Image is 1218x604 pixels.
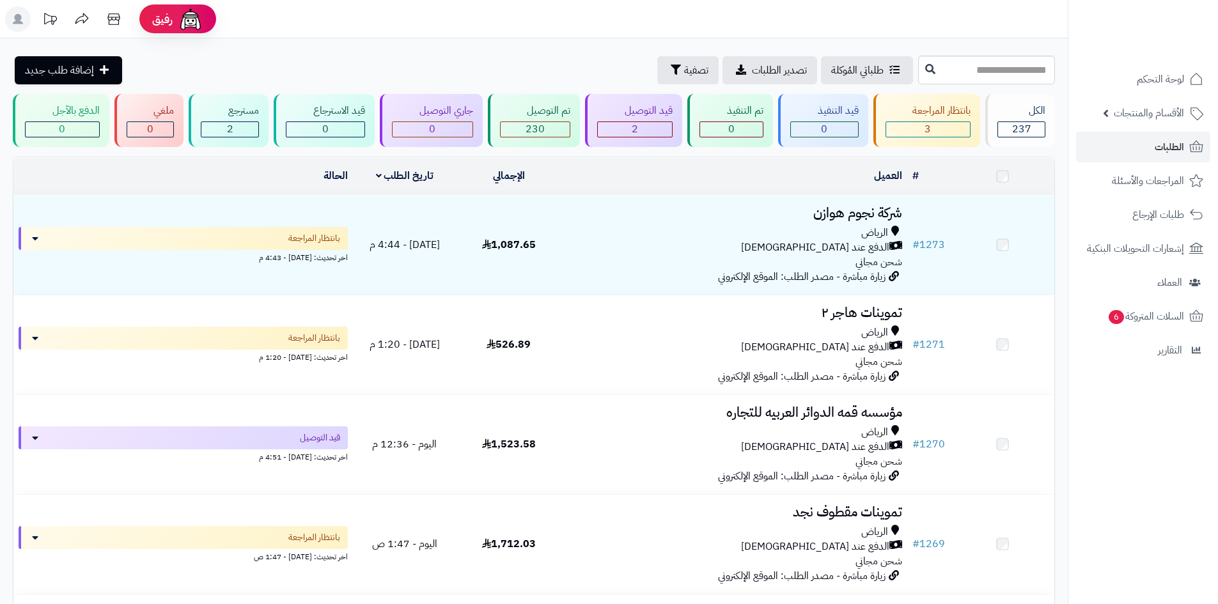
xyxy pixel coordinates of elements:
span: [DATE] - 4:44 م [370,237,440,252]
div: تم التنفيذ [699,104,763,118]
a: قيد التنفيذ 0 [776,94,871,147]
div: قيد التوصيل [597,104,673,118]
a: الدفع بالآجل 0 [10,94,112,147]
div: 0 [286,122,364,137]
div: الكل [997,104,1045,118]
a: جاري التوصيل 0 [377,94,485,147]
a: المراجعات والأسئلة [1076,166,1210,196]
span: المراجعات والأسئلة [1112,172,1184,190]
img: logo-2.png [1131,10,1206,36]
span: 2 [632,121,638,137]
span: التقارير [1158,341,1182,359]
a: التقارير [1076,335,1210,366]
a: قيد التوصيل 2 [582,94,685,147]
span: الرياض [861,226,888,240]
div: 0 [791,122,858,137]
span: 1,523.58 [482,437,536,452]
span: 237 [1012,121,1031,137]
span: قيد التوصيل [300,431,340,444]
span: 230 [526,121,545,137]
span: 1,087.65 [482,237,536,252]
div: مسترجع [201,104,259,118]
a: بانتظار المراجعة 3 [871,94,983,147]
div: 0 [26,122,99,137]
span: طلبات الإرجاع [1132,206,1184,224]
a: #1269 [912,536,945,552]
div: قيد التنفيذ [790,104,859,118]
div: اخر تحديث: [DATE] - 4:51 م [19,449,348,463]
a: الطلبات [1076,132,1210,162]
div: جاري التوصيل [392,104,473,118]
a: قيد الاسترجاع 0 [271,94,377,147]
span: لوحة التحكم [1137,70,1184,88]
span: اليوم - 1:47 ص [372,536,437,552]
span: الدفع عند [DEMOGRAPHIC_DATA] [741,440,889,454]
span: رفيق [152,12,173,27]
div: قيد الاسترجاع [286,104,365,118]
span: شحن مجاني [855,254,902,270]
span: 0 [59,121,65,137]
span: الأقسام والمنتجات [1114,104,1184,122]
a: #1273 [912,237,945,252]
span: 526.89 [487,337,531,352]
span: بانتظار المراجعة [288,332,340,345]
span: زيارة مباشرة - مصدر الطلب: الموقع الإلكتروني [718,269,886,284]
a: مسترجع 2 [186,94,271,147]
a: تم التوصيل 230 [485,94,583,147]
span: # [912,536,919,552]
h3: تموينات هاجر ٢ [566,306,902,320]
a: إضافة طلب جديد [15,56,122,84]
div: 2 [598,122,672,137]
h3: تموينات مقطوف نجد [566,505,902,520]
div: 0 [127,122,174,137]
a: العميل [874,168,902,183]
span: شحن مجاني [855,454,902,469]
a: الإجمالي [493,168,525,183]
span: # [912,237,919,252]
span: إضافة طلب جديد [25,63,94,78]
span: # [912,437,919,452]
div: اخر تحديث: [DATE] - 1:47 ص [19,549,348,562]
a: تصدير الطلبات [722,56,817,84]
div: الدفع بالآجل [25,104,100,118]
span: الدفع عند [DEMOGRAPHIC_DATA] [741,240,889,255]
span: 0 [821,121,827,137]
div: 0 [393,122,472,137]
span: # [912,337,919,352]
span: الرياض [861,425,888,440]
span: [DATE] - 1:20 م [370,337,440,352]
h3: مؤسسه قمه الدوائر العربيه للتجاره [566,405,902,420]
span: بانتظار المراجعة [288,531,340,544]
div: ملغي [127,104,175,118]
span: الدفع عند [DEMOGRAPHIC_DATA] [741,539,889,554]
div: 2 [201,122,258,137]
a: الحالة [324,168,348,183]
a: الكل237 [983,94,1058,147]
span: طلباتي المُوكلة [831,63,884,78]
span: زيارة مباشرة - مصدر الطلب: الموقع الإلكتروني [718,468,886,484]
div: 3 [886,122,971,137]
span: الرياض [861,525,888,539]
a: طلباتي المُوكلة [821,56,913,84]
a: طلبات الإرجاع [1076,199,1210,230]
div: تم التوصيل [500,104,571,118]
span: بانتظار المراجعة [288,232,340,245]
span: 3 [925,121,931,137]
span: 0 [322,121,329,137]
a: لوحة التحكم [1076,64,1210,95]
a: ملغي 0 [112,94,187,147]
a: # [912,168,919,183]
a: تاريخ الطلب [376,168,434,183]
span: زيارة مباشرة - مصدر الطلب: الموقع الإلكتروني [718,369,886,384]
span: 0 [429,121,435,137]
div: بانتظار المراجعة [886,104,971,118]
button: تصفية [657,56,719,84]
span: اليوم - 12:36 م [372,437,437,452]
span: الرياض [861,325,888,340]
span: العملاء [1157,274,1182,291]
span: الدفع عند [DEMOGRAPHIC_DATA] [741,340,889,355]
a: السلات المتروكة6 [1076,301,1210,332]
img: ai-face.png [178,6,203,32]
div: اخر تحديث: [DATE] - 1:20 م [19,350,348,363]
span: الطلبات [1155,138,1184,156]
